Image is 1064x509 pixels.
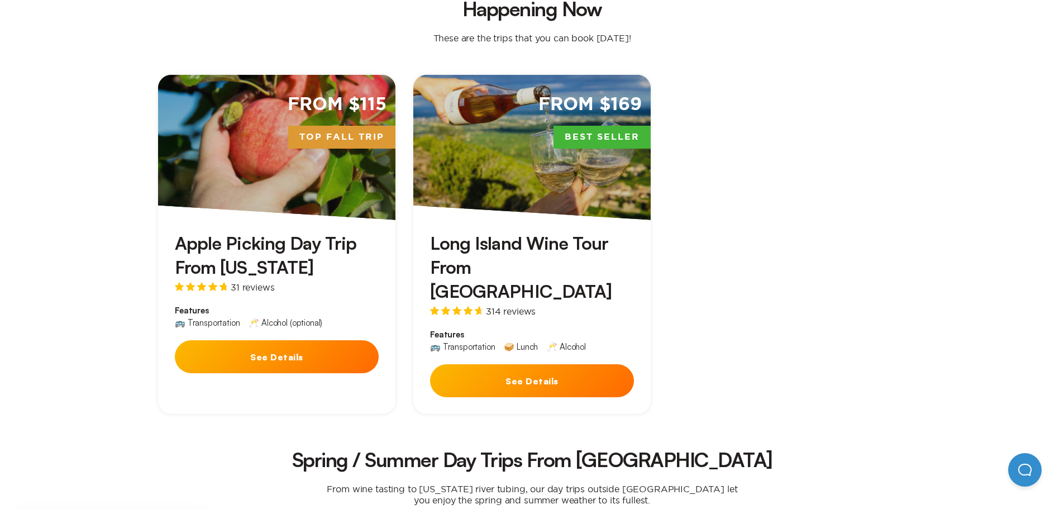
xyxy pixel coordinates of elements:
[175,340,379,373] button: See Details
[141,450,923,470] h2: Spring / Summer Day Trips From [GEOGRAPHIC_DATA]
[249,318,322,327] div: 🥂 Alcohol (optional)
[422,32,642,44] p: These are the trips that you can book [DATE]!
[175,318,240,327] div: 🚌 Transportation
[288,126,395,149] span: Top Fall Trip
[413,75,651,415] a: From $169Best SellerLong Island Wine Tour From [GEOGRAPHIC_DATA]314 reviewsFeatures🚌 Transportati...
[538,93,642,117] span: From $169
[231,283,274,292] span: 31 reviews
[430,342,495,351] div: 🚌 Transportation
[547,342,586,351] div: 🥂 Alcohol
[430,364,634,397] button: See Details
[288,93,387,117] span: From $115
[175,231,379,279] h3: Apple Picking Day Trip From [US_STATE]
[175,305,379,316] span: Features
[504,342,538,351] div: 🥪 Lunch
[554,126,651,149] span: Best Seller
[430,231,634,304] h3: Long Island Wine Tour From [GEOGRAPHIC_DATA]
[309,483,756,506] p: From wine tasting to [US_STATE] river tubing, our day trips outside [GEOGRAPHIC_DATA] let you enj...
[430,329,634,340] span: Features
[1008,453,1042,487] iframe: Help Scout Beacon - Open
[486,307,536,316] span: 314 reviews
[158,75,395,415] a: From $115Top Fall TripApple Picking Day Trip From [US_STATE]31 reviewsFeatures🚌 Transportation🥂 A...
